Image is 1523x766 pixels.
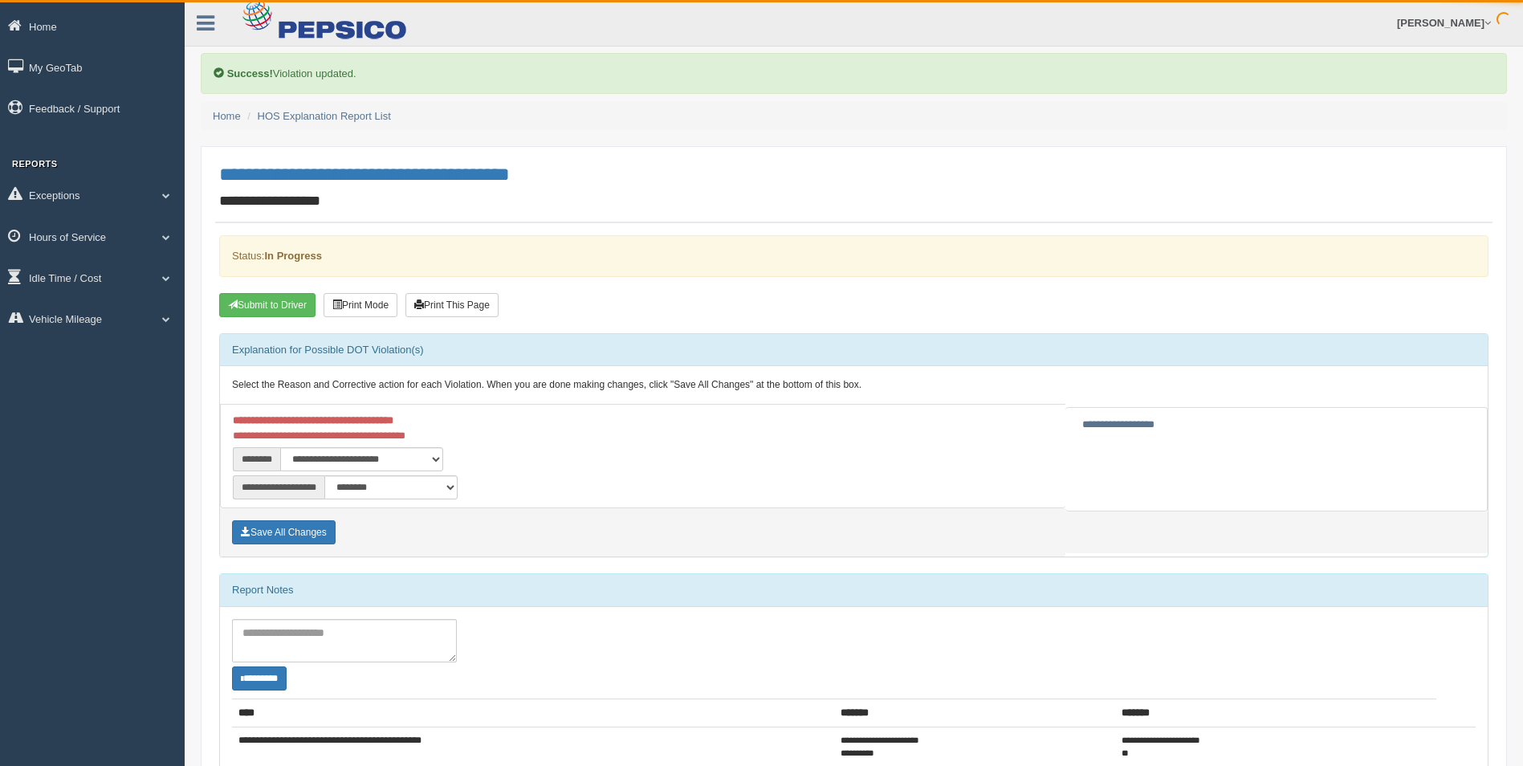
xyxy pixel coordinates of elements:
strong: In Progress [264,250,322,262]
button: Submit To Driver [219,293,316,317]
button: Print Mode [324,293,397,317]
div: Violation updated. [201,53,1507,94]
div: Explanation for Possible DOT Violation(s) [220,334,1488,366]
button: Print This Page [405,293,499,317]
a: Home [213,110,241,122]
b: Success! [227,67,273,79]
div: Status: [219,235,1488,276]
div: Report Notes [220,574,1488,606]
button: Save [232,520,336,544]
div: Select the Reason and Corrective action for each Violation. When you are done making changes, cli... [220,366,1488,405]
button: Change Filter Options [232,666,287,691]
a: HOS Explanation Report List [258,110,391,122]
